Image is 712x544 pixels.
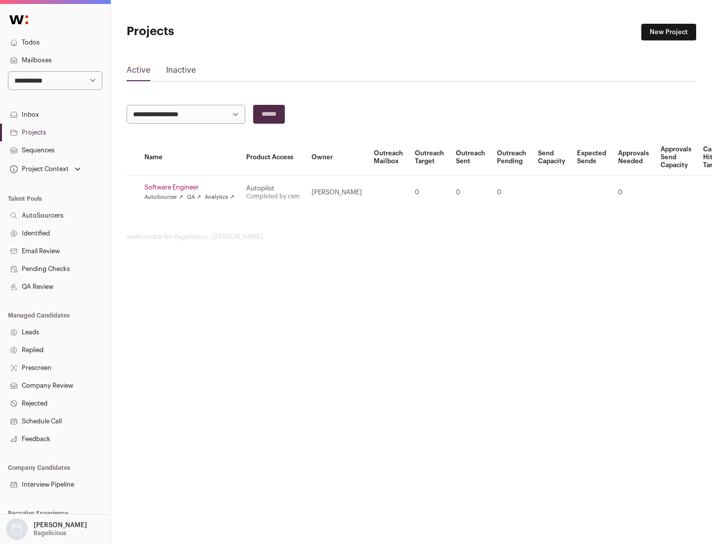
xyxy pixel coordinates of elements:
[8,162,83,176] button: Open dropdown
[8,165,69,173] div: Project Context
[306,139,368,176] th: Owner
[166,64,196,80] a: Inactive
[655,139,697,176] th: Approvals Send Capacity
[612,176,655,210] td: 0
[127,64,150,80] a: Active
[491,176,532,210] td: 0
[246,184,300,192] div: Autopilot
[4,10,34,30] img: Wellfound
[368,139,409,176] th: Outreach Mailbox
[187,193,201,201] a: QA ↗
[34,521,87,529] p: [PERSON_NAME]
[127,233,696,241] footer: wellfound:ai for Bagelicious - [PERSON_NAME]
[612,139,655,176] th: Approvals Needed
[144,183,234,191] a: Software Engineer
[306,176,368,210] td: [PERSON_NAME]
[491,139,532,176] th: Outreach Pending
[6,518,28,540] img: nopic.png
[571,139,612,176] th: Expected Sends
[246,193,300,199] a: Completed by csm
[4,518,89,540] button: Open dropdown
[450,176,491,210] td: 0
[409,176,450,210] td: 0
[138,139,240,176] th: Name
[34,529,66,537] p: Bagelicious
[450,139,491,176] th: Outreach Sent
[205,193,234,201] a: Analytics ↗
[532,139,571,176] th: Send Capacity
[240,139,306,176] th: Product Access
[144,193,183,201] a: AutoSourcer ↗
[641,24,696,41] a: New Project
[127,24,316,40] h1: Projects
[409,139,450,176] th: Outreach Target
